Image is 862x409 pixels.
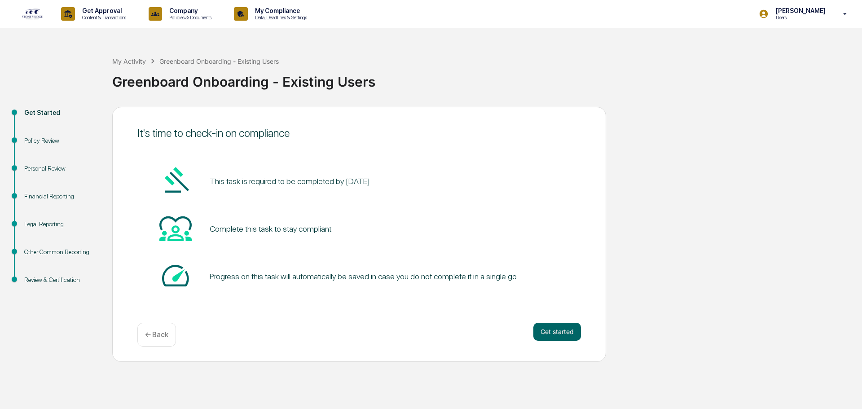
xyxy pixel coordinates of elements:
[24,247,98,257] div: Other Common Reporting
[248,7,312,14] p: My Compliance
[112,66,858,90] div: Greenboard Onboarding - Existing Users
[248,14,312,21] p: Data, Deadlines & Settings
[75,7,131,14] p: Get Approval
[210,224,331,233] div: Complete this task to stay compliant
[145,330,168,339] p: ← Back
[159,259,192,292] img: Speed-dial
[24,108,98,118] div: Get Started
[137,127,581,140] div: It's time to check-in on compliance
[112,57,146,65] div: My Activity
[162,14,216,21] p: Policies & Documents
[159,57,279,65] div: Greenboard Onboarding - Existing Users
[159,164,192,197] img: Gavel
[22,8,43,20] img: logo
[24,136,98,145] div: Policy Review
[769,14,830,21] p: Users
[24,192,98,201] div: Financial Reporting
[769,7,830,14] p: [PERSON_NAME]
[210,175,370,187] pre: This task is required to be completed by [DATE]
[24,220,98,229] div: Legal Reporting
[159,212,192,244] img: Heart
[533,323,581,341] button: Get started
[24,275,98,285] div: Review & Certification
[75,14,131,21] p: Content & Transactions
[210,272,518,281] div: Progress on this task will automatically be saved in case you do not complete it in a single go.
[24,164,98,173] div: Personal Review
[162,7,216,14] p: Company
